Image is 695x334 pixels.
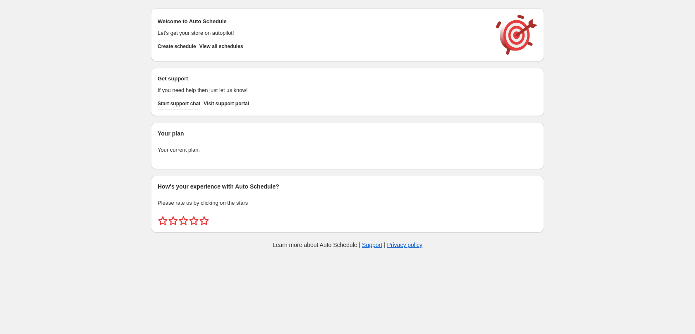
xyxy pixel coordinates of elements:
[199,41,243,52] button: View all schedules
[362,242,382,248] a: Support
[158,43,196,50] span: Create schedule
[204,98,249,109] a: Visit support portal
[158,129,537,138] h2: Your plan
[158,146,537,154] p: Your current plan:
[158,86,488,94] p: If you need help then just let us know!
[158,182,537,191] h2: How's your experience with Auto Schedule?
[199,43,243,50] span: View all schedules
[158,100,200,107] span: Start support chat
[158,17,488,26] h2: Welcome to Auto Schedule
[158,98,200,109] a: Start support chat
[158,29,488,37] p: Let's get your store on autopilot!
[158,41,196,52] button: Create schedule
[204,100,249,107] span: Visit support portal
[387,242,423,248] a: Privacy policy
[158,75,488,83] h2: Get support
[158,199,537,207] p: Please rate us by clicking on the stars
[273,241,422,249] p: Learn more about Auto Schedule | |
